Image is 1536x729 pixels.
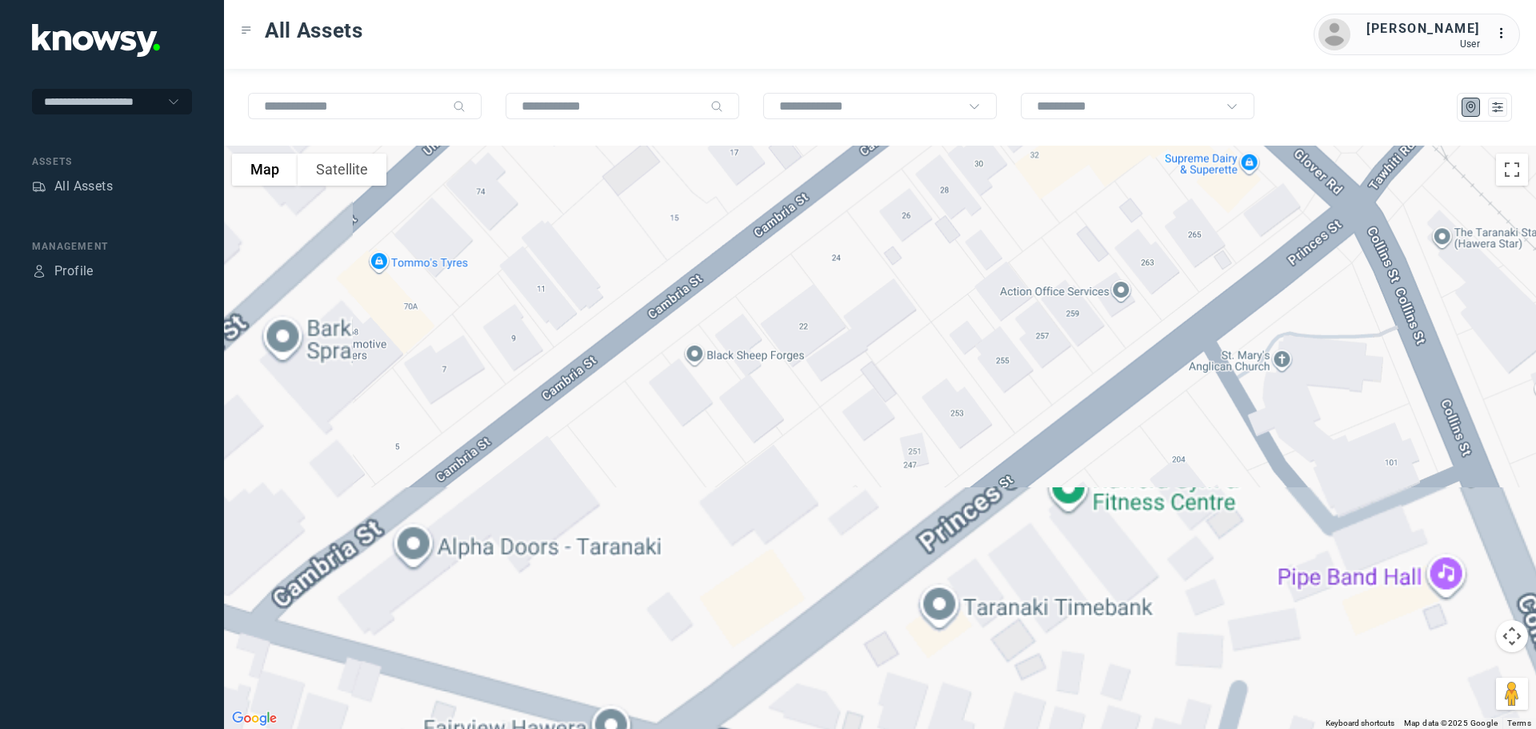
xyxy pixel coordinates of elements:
div: List [1490,100,1505,114]
button: Show street map [232,154,298,186]
span: Map data ©2025 Google [1404,719,1498,727]
div: [PERSON_NAME] [1366,19,1480,38]
div: Profile [32,264,46,278]
div: Assets [32,154,192,169]
div: Management [32,239,192,254]
img: avatar.png [1318,18,1350,50]
a: Open this area in Google Maps (opens a new window) [228,708,281,729]
div: Map [1464,100,1478,114]
div: Profile [54,262,94,281]
div: User [1366,38,1480,50]
button: Toggle fullscreen view [1496,154,1528,186]
div: : [1496,24,1515,43]
button: Map camera controls [1496,620,1528,652]
button: Show satellite imagery [298,154,386,186]
button: Keyboard shortcuts [1326,718,1394,729]
a: AssetsAll Assets [32,177,113,196]
div: Search [710,100,723,113]
div: : [1496,24,1515,46]
div: Toggle Menu [241,25,252,36]
a: ProfileProfile [32,262,94,281]
div: Search [453,100,466,113]
div: Assets [32,179,46,194]
div: All Assets [54,177,113,196]
span: All Assets [265,16,363,45]
img: Google [228,708,281,729]
img: Application Logo [32,24,160,57]
a: Terms (opens in new tab) [1507,719,1531,727]
tspan: ... [1497,27,1513,39]
button: Drag Pegman onto the map to open Street View [1496,678,1528,710]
